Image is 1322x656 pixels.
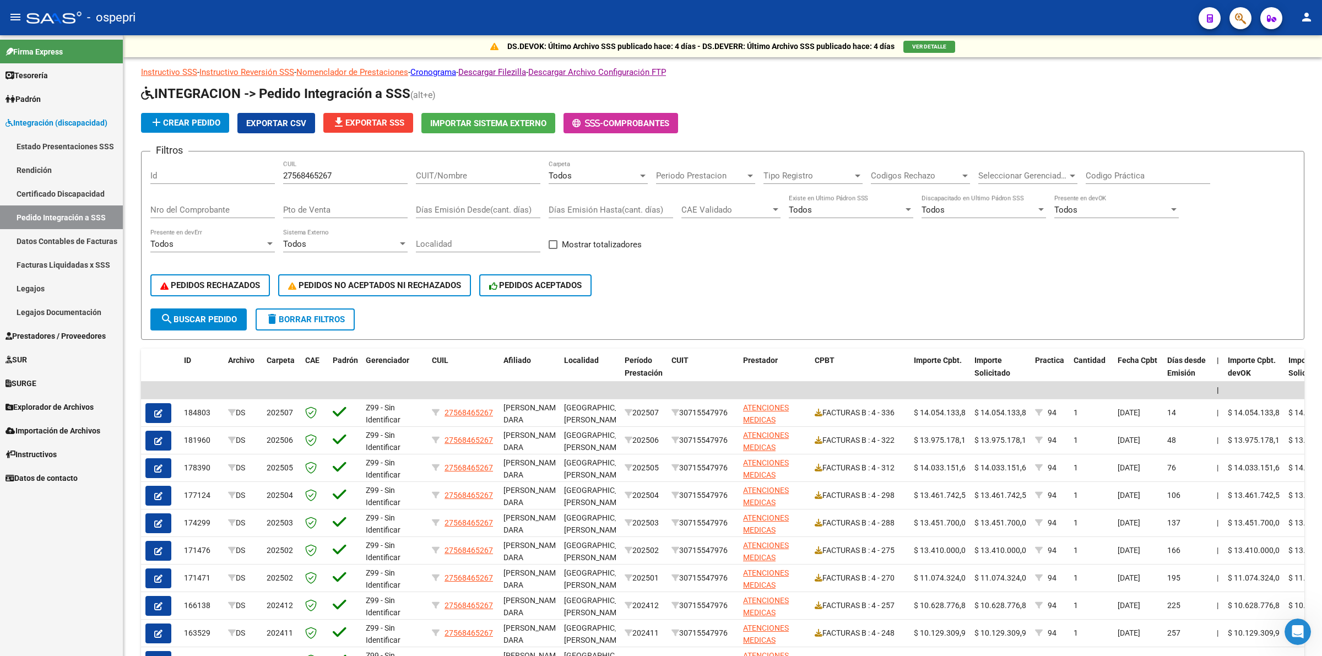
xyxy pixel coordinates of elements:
span: 202506 [267,436,293,444]
span: Exportar SSS [332,118,404,128]
span: [DATE] [1118,518,1140,527]
span: 202503 [267,518,293,527]
span: $ 10.628.776,82 [914,601,970,610]
span: Localidad [564,356,599,365]
span: [GEOGRAPHIC_DATA][PERSON_NAME] [564,596,638,617]
datatable-header-cell: Carpeta [262,349,301,397]
div: Por lo tanto puede trabajarlo sin problemas [18,126,172,148]
span: Integración (discapacidad) [6,117,107,129]
div: DS [228,572,258,584]
div: Cualquier otra duda estamos a su disposición.Soporte • Hace 2h [9,278,181,313]
div: FACTURAS B : 4 - 322 [815,434,905,447]
span: 94 [1048,601,1056,610]
span: Tesorería [6,69,48,82]
span: 94 [1048,518,1056,527]
div: DS [228,489,258,502]
span: Z99 - Sin Identificar [366,431,400,452]
span: [GEOGRAPHIC_DATA][PERSON_NAME] [564,431,638,452]
span: Seleccionar Gerenciador [978,171,1068,181]
span: [DATE] [1118,436,1140,444]
span: 202502 [267,573,293,582]
datatable-header-cell: Afiliado [499,349,560,397]
span: [PERSON_NAME] DARA [PERSON_NAME] , - [503,431,562,477]
div: 202502 [625,544,663,557]
span: (alt+e) [410,90,436,100]
datatable-header-cell: CUIT [667,349,739,397]
span: CPBT [815,356,835,365]
span: 1 [1074,546,1078,555]
span: 27568465267 [445,628,493,637]
span: [PERSON_NAME] DARA [PERSON_NAME] , - [503,568,562,615]
div: 177124 [184,489,219,502]
span: CAE [305,356,319,365]
button: PEDIDOS NO ACEPTADOS NI RECHAZADOS [278,274,471,296]
span: 27568465267 [445,546,493,555]
span: Todos [283,239,306,249]
div: De nada, ¡Que tenga un lindo dia! [9,253,158,278]
div: Micaela dice… [9,163,212,220]
span: $ 13.410.000,00 [1228,546,1284,555]
span: 48 [1167,436,1176,444]
span: 27568465267 [445,463,493,472]
button: Selector de gif [35,361,44,370]
div: 202504 [625,489,663,502]
span: [GEOGRAPHIC_DATA][PERSON_NAME] [564,458,638,480]
span: 14 [1167,408,1176,417]
div: QUE [PERSON_NAME] DIA [95,333,212,357]
datatable-header-cell: Padrón [328,349,361,397]
span: CUIL [432,356,448,365]
span: Importar Sistema Externo [430,118,546,128]
span: Datos de contacto [6,472,78,484]
span: 1 [1074,491,1078,500]
span: ID [184,356,191,365]
span: $ 13.451.700,00 [1228,518,1284,527]
div: 181960 [184,434,219,447]
span: Buscar Pedido [160,315,237,324]
span: ATENCIONES MEDICAS DOMICILIARIAS SA [743,431,798,477]
div: Cerrar [193,4,213,24]
div: Micaela dice… [9,333,212,370]
span: 94 [1048,491,1056,500]
mat-icon: person [1300,10,1313,24]
div: 30715547976 [671,434,734,447]
span: | [1217,436,1218,444]
div: 184803 [184,406,219,419]
span: Codigos Rechazo [871,171,960,181]
span: [GEOGRAPHIC_DATA][PERSON_NAME] [564,541,638,562]
mat-icon: menu [9,10,22,24]
span: Todos [789,205,812,215]
span: 94 [1048,408,1056,417]
button: Exportar CSV [237,113,315,133]
div: 202507 [625,406,663,419]
span: Comprobantes [603,118,669,128]
span: 94 [1048,573,1056,582]
span: SUR [6,354,27,366]
span: ATENCIONES MEDICAS DOMICILIARIAS SA [743,568,798,615]
datatable-header-cell: Importe Cpbt. devOK [1223,349,1284,397]
span: - ospepri [87,6,136,30]
span: VER DETALLE [912,44,946,50]
button: Enviar un mensaje… [189,356,207,374]
span: | [1217,546,1218,555]
a: Descargar Filezilla [458,67,526,77]
button: PEDIDOS ACEPTADOS [479,274,592,296]
div: 202505 [625,462,663,474]
span: - [572,118,603,128]
span: PEDIDOS RECHAZADOS [160,280,260,290]
button: Exportar SSS [323,113,413,133]
span: [GEOGRAPHIC_DATA][PERSON_NAME] [564,568,638,590]
datatable-header-cell: Gerenciador [361,349,427,397]
datatable-header-cell: Período Prestación [620,349,667,397]
div: DS [228,517,258,529]
span: Mostrar totalizadores [562,238,642,251]
span: ATENCIONES MEDICAS DOMICILIARIAS SA [743,486,798,532]
span: 94 [1048,546,1056,555]
datatable-header-cell: Archivo [224,349,262,397]
div: 166138 [184,599,219,612]
datatable-header-cell: ID [180,349,224,397]
span: Período Prestación [625,356,663,377]
span: Z99 - Sin Identificar [366,568,400,590]
span: ATENCIONES MEDICAS DOMICILIARIAS SA [743,541,798,587]
button: -Comprobantes [564,113,678,133]
span: $ 13.975.178,16 [1228,436,1284,444]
